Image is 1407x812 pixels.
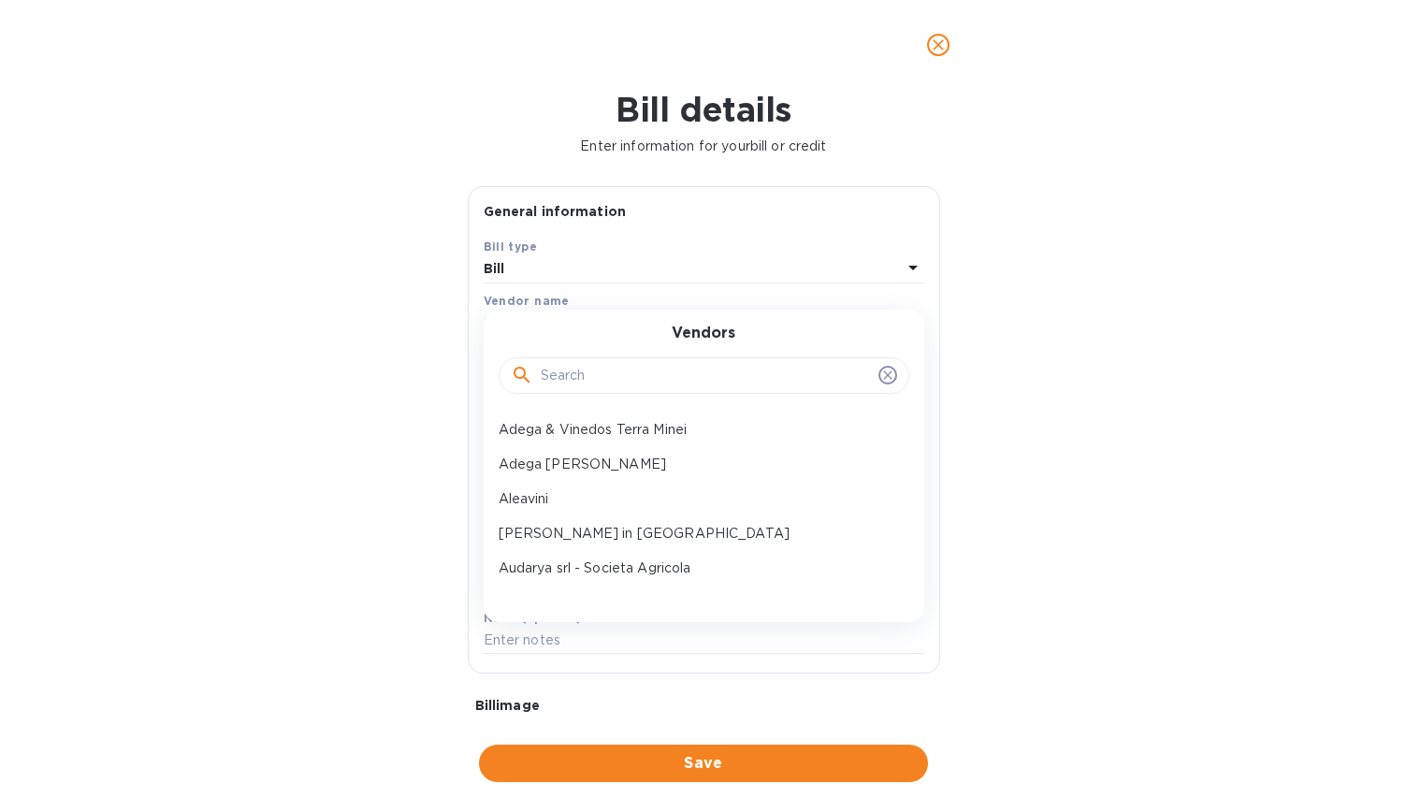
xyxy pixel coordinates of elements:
[484,294,570,308] b: Vendor name
[499,558,894,578] p: Audarya srl - Societa Agricola
[484,313,615,333] p: Select vendor name
[484,627,924,655] input: Enter notes
[494,752,913,775] span: Save
[484,261,505,276] b: Bill
[15,90,1392,129] h1: Bill details
[479,745,928,782] button: Save
[916,22,961,67] button: close
[499,455,894,474] p: Adega [PERSON_NAME]
[484,204,627,219] b: General information
[475,696,933,715] p: Bill image
[15,137,1392,156] p: Enter information for your bill or credit
[499,524,894,544] p: [PERSON_NAME] in [GEOGRAPHIC_DATA]
[484,239,538,254] b: Bill type
[541,362,871,390] input: Search
[499,420,894,440] p: Adega & Vinedos Terra Minei
[499,489,894,509] p: Aleavini
[672,325,735,342] h3: Vendors
[484,613,582,624] label: Notes (optional)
